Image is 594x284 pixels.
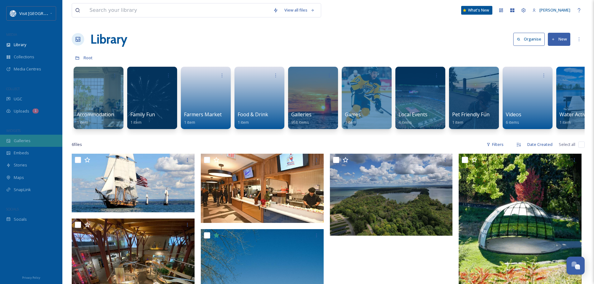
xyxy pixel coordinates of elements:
span: 1 item [238,119,249,125]
span: 1 item [130,119,142,125]
img: 143276290_10157851727008639_4313502851707378313_n.jpg [72,154,195,212]
span: COLLECT [6,86,20,91]
span: Family Fun [130,111,155,118]
button: New [548,33,570,46]
span: Games [345,111,361,118]
span: Media Centres [14,66,41,72]
a: Farmers Market1 item [184,112,222,125]
a: Games1 item [345,112,361,125]
input: Search your library [86,3,270,17]
a: Library [90,30,127,49]
span: Collections [14,54,34,60]
span: Local Events [398,111,427,118]
span: 1 item [77,119,88,125]
span: SOCIALS [6,207,19,211]
a: Food & Drink1 item [238,112,268,125]
a: Root [84,54,93,61]
span: [PERSON_NAME] [539,7,570,13]
span: 6 file s [72,142,82,147]
a: Galleries958 items [291,112,311,125]
span: Root [84,55,93,60]
span: UGC [14,96,22,102]
button: Organise [513,33,545,46]
a: Family Fun1 item [130,112,155,125]
a: Videos6 items [506,112,521,125]
a: View all files [281,4,318,16]
span: Farmers Market [184,111,222,118]
a: Accommodation1 item [77,112,114,125]
span: Stories [14,162,27,168]
span: 4 items [398,119,412,125]
div: Filters [483,138,507,151]
div: 1 [32,108,39,113]
a: Privacy Policy [22,273,40,281]
span: 6 items [506,119,519,125]
span: Galleries [14,138,31,144]
div: Date Created [524,138,556,151]
img: pres_park_photo.jpeg [330,154,453,236]
span: Maps [14,175,24,181]
span: Socials [14,216,27,222]
span: MEDIA [6,32,17,37]
span: 1 item [345,119,356,125]
span: Privacy Policy [22,276,40,280]
button: Open Chat [567,257,585,275]
a: [PERSON_NAME] [529,4,573,16]
img: download%20%281%29.png [10,10,16,17]
span: Food & Drink [238,111,268,118]
span: Embeds [14,150,29,156]
span: Galleries [291,111,311,118]
span: WIDGETS [6,128,21,133]
a: Local Events4 items [398,112,427,125]
a: Pet Friendly Fun1 item [452,112,490,125]
span: Pet Friendly Fun [452,111,490,118]
span: SnapLink [14,187,31,193]
a: What's New [461,6,492,15]
span: 1 item [559,119,571,125]
span: 1 item [184,119,195,125]
span: Visit [GEOGRAPHIC_DATA] [19,10,68,16]
span: 958 items [291,119,309,125]
img: 05d9797d-73d4-4ed3-87df-e787b87904e1-p3Foodhall111821.webp [201,154,324,223]
span: Select all [559,142,575,147]
span: Uploads [14,108,29,114]
a: Organise [513,33,548,46]
span: Videos [506,111,521,118]
span: Library [14,42,26,48]
span: Accommodation [77,111,114,118]
span: 1 item [452,119,463,125]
